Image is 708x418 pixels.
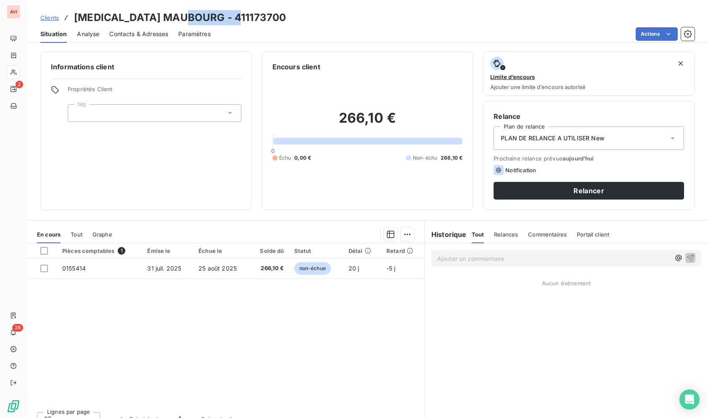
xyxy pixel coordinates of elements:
span: Prochaine relance prévue [494,155,684,162]
span: 0,00 € [294,154,311,162]
span: Situation [40,30,67,38]
h3: [MEDICAL_DATA] MAUBOURG - 411173700 [74,10,286,25]
span: 31 juil. 2025 [147,265,181,272]
span: Notification [505,167,536,174]
span: 2 [16,81,23,88]
span: Échu [279,154,291,162]
span: Clients [40,14,59,21]
span: non-échue [294,262,331,275]
span: En cours [37,231,61,238]
div: Émise le [147,247,188,254]
span: Limite d’encours [490,74,535,80]
img: Logo LeanPay [7,400,20,413]
h6: Encours client [272,62,320,72]
h6: Informations client [51,62,241,72]
span: Propriétés Client [68,86,241,97]
span: 0155414 [62,265,86,272]
span: Aucun évènement [542,280,591,287]
span: Portail client [577,231,609,238]
input: Ajouter une valeur [75,109,82,117]
span: Paramètres [178,30,211,38]
div: Solde dû [254,247,284,254]
span: Graphe [92,231,112,238]
h2: 266,10 € [272,110,463,135]
span: Tout [71,231,82,238]
span: 38 [12,324,23,331]
span: 266,10 € [441,154,462,162]
span: Commentaires [528,231,567,238]
div: Retard [386,247,419,254]
span: Non-échu [413,154,437,162]
span: 1 [118,247,125,255]
button: Actions [636,27,678,41]
span: 0 [271,147,275,154]
span: -5 j [386,265,396,272]
a: Clients [40,13,59,22]
div: Open Intercom Messenger [679,389,700,410]
button: Limite d’encoursAjouter une limite d’encours autorisé [483,51,695,96]
span: Analyse [77,30,99,38]
span: aujourd’hui [563,155,594,162]
div: Statut [294,247,338,254]
div: Échue le [198,247,244,254]
h6: Historique [425,229,467,239]
span: 25 août 2025 [198,265,237,272]
span: 20 j [349,265,359,272]
span: PLAN DE RELANCE A UTILISER New [501,134,605,142]
h6: Relance [494,111,684,121]
div: Pièces comptables [62,247,137,255]
button: Relancer [494,182,684,200]
div: Délai [349,247,376,254]
span: Tout [472,231,484,238]
span: Ajouter une limite d’encours autorisé [490,84,586,90]
span: Contacts & Adresses [109,30,168,38]
span: 266,10 € [254,264,284,273]
span: Relances [494,231,518,238]
div: AH [7,5,20,18]
a: 2 [7,82,20,96]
